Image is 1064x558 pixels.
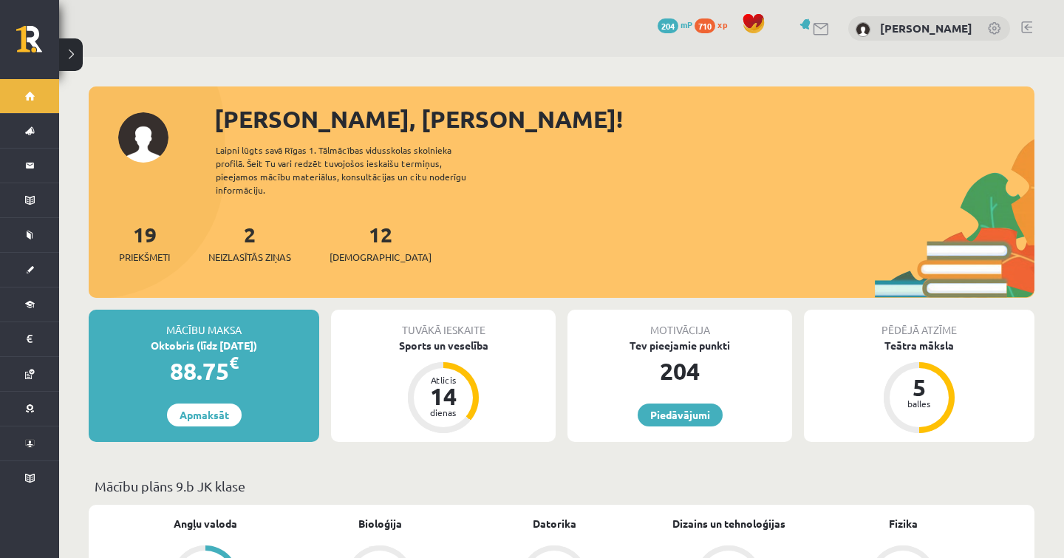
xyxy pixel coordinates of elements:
p: Mācību plāns 9.b JK klase [95,476,1029,496]
div: 5 [897,375,941,399]
span: 710 [695,18,715,33]
span: [DEMOGRAPHIC_DATA] [330,250,432,265]
div: dienas [421,408,465,417]
a: Bioloģija [358,516,402,531]
div: balles [897,399,941,408]
span: xp [717,18,727,30]
div: Motivācija [567,310,792,338]
span: Neizlasītās ziņas [208,250,291,265]
a: 710 xp [695,18,734,30]
div: Tuvākā ieskaite [331,310,556,338]
a: [PERSON_NAME] [880,21,972,35]
a: Teātra māksla 5 balles [804,338,1034,435]
span: 204 [658,18,678,33]
a: 19Priekšmeti [119,221,170,265]
div: Pēdējā atzīme [804,310,1034,338]
a: 204 mP [658,18,692,30]
a: 12[DEMOGRAPHIC_DATA] [330,221,432,265]
div: 14 [421,384,465,408]
span: Priekšmeti [119,250,170,265]
a: 2Neizlasītās ziņas [208,221,291,265]
a: Apmaksāt [167,404,242,426]
div: 204 [567,353,792,389]
div: 88.75 [89,353,319,389]
a: Sports un veselība Atlicis 14 dienas [331,338,556,435]
div: Oktobris (līdz [DATE]) [89,338,319,353]
div: Mācību maksa [89,310,319,338]
div: Sports un veselība [331,338,556,353]
span: € [229,352,239,373]
span: mP [681,18,692,30]
div: Laipni lūgts savā Rīgas 1. Tālmācības vidusskolas skolnieka profilā. Šeit Tu vari redzēt tuvojošo... [216,143,492,197]
a: Piedāvājumi [638,404,723,426]
div: [PERSON_NAME], [PERSON_NAME]! [214,101,1034,137]
a: Datorika [533,516,576,531]
div: Tev pieejamie punkti [567,338,792,353]
a: Dizains un tehnoloģijas [672,516,785,531]
div: Atlicis [421,375,465,384]
img: Gustavs Lapsa [856,22,870,37]
div: Teātra māksla [804,338,1034,353]
a: Angļu valoda [174,516,237,531]
a: Rīgas 1. Tālmācības vidusskola [16,26,59,63]
a: Fizika [889,516,918,531]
